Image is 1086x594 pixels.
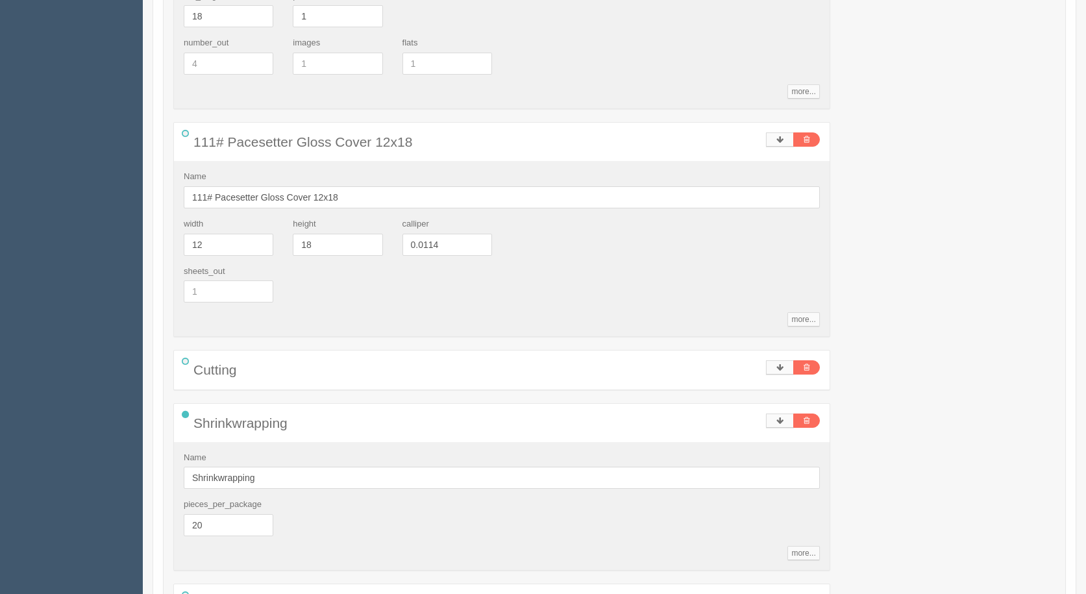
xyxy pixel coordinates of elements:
label: width [184,218,203,230]
label: images [293,37,320,49]
a: more... [787,312,819,327]
label: sheets_out [184,266,225,278]
input: Name [184,467,820,489]
a: more... [787,84,819,99]
label: calliper [402,218,429,230]
label: Name [184,171,206,183]
input: Name [184,186,820,208]
label: number_out [184,37,228,49]
input: 4 [184,53,273,75]
input: 1 [402,53,492,75]
span: Cutting [193,362,237,377]
label: flats [402,37,418,49]
label: height [293,218,315,230]
span: Shrinkwrapping [193,415,288,430]
input: 1 [184,280,273,303]
label: Name [184,452,206,464]
a: more... [787,546,819,560]
input: 1 [293,53,382,75]
span: 111# Pacesetter Gloss Cover 12x18 [193,134,412,149]
label: pieces_per_package [184,499,262,511]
